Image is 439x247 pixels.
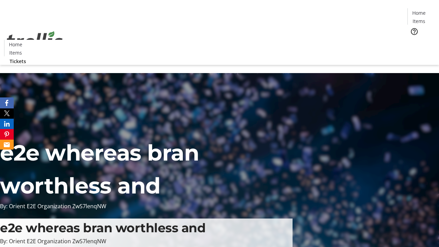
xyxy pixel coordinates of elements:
[9,49,22,56] span: Items
[412,9,426,16] span: Home
[9,41,22,48] span: Home
[413,17,425,25] span: Items
[4,24,65,58] img: Orient E2E Organization ZwS7lenqNW's Logo
[408,17,430,25] a: Items
[10,58,26,65] span: Tickets
[407,40,435,47] a: Tickets
[408,9,430,16] a: Home
[4,41,26,48] a: Home
[407,25,421,38] button: Help
[4,58,32,65] a: Tickets
[4,49,26,56] a: Items
[413,40,429,47] span: Tickets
